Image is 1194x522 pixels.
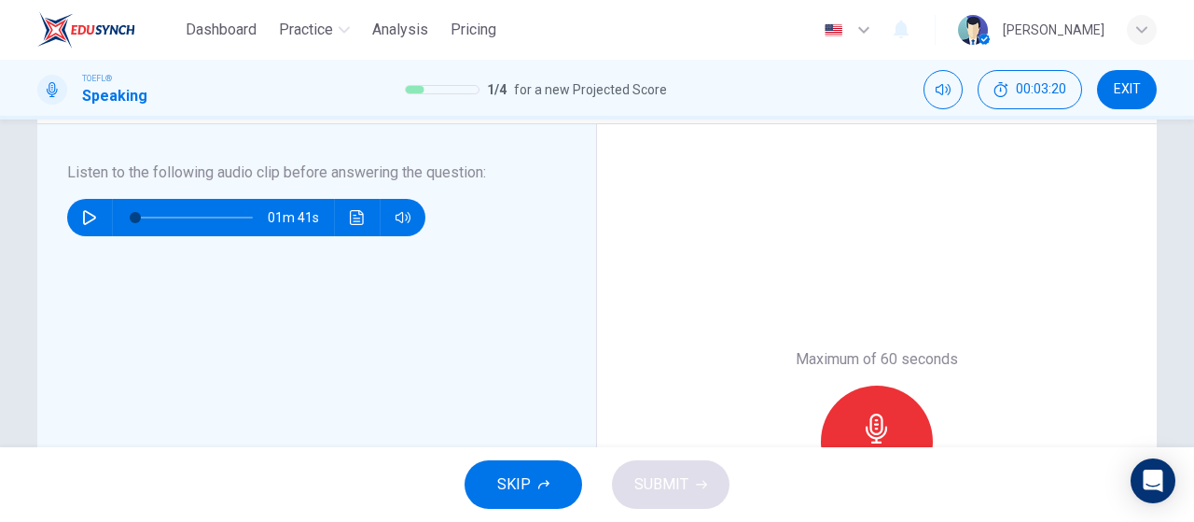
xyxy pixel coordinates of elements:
[186,19,257,41] span: Dashboard
[372,19,428,41] span: Analysis
[821,386,933,498] button: Record
[1016,82,1066,97] span: 00:03:20
[82,72,112,85] span: TOEFL®
[178,13,264,47] button: Dashboard
[1131,459,1175,503] div: Open Intercom Messenger
[497,472,531,498] span: SKIP
[67,162,544,184] h6: Listen to the following audio clip before answering the question :
[978,70,1082,109] div: Hide
[822,23,845,37] img: en
[978,70,1082,109] button: 00:03:20
[514,78,667,101] span: for a new Projected Score
[923,70,963,109] div: Mute
[37,11,135,49] img: EduSynch logo
[365,13,436,47] button: Analysis
[279,19,333,41] span: Practice
[342,199,372,236] button: Click to see the audio transcription
[37,11,178,49] a: EduSynch logo
[487,78,507,101] span: 1 / 4
[1114,82,1141,97] span: EXIT
[451,19,496,41] span: Pricing
[796,348,958,371] h6: Maximum of 60 seconds
[82,85,147,107] h1: Speaking
[958,15,988,45] img: Profile picture
[1003,19,1104,41] div: [PERSON_NAME]
[271,13,357,47] button: Practice
[268,199,334,236] span: 01m 41s
[465,460,582,509] button: SKIP
[1097,70,1157,109] button: EXIT
[443,13,504,47] button: Pricing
